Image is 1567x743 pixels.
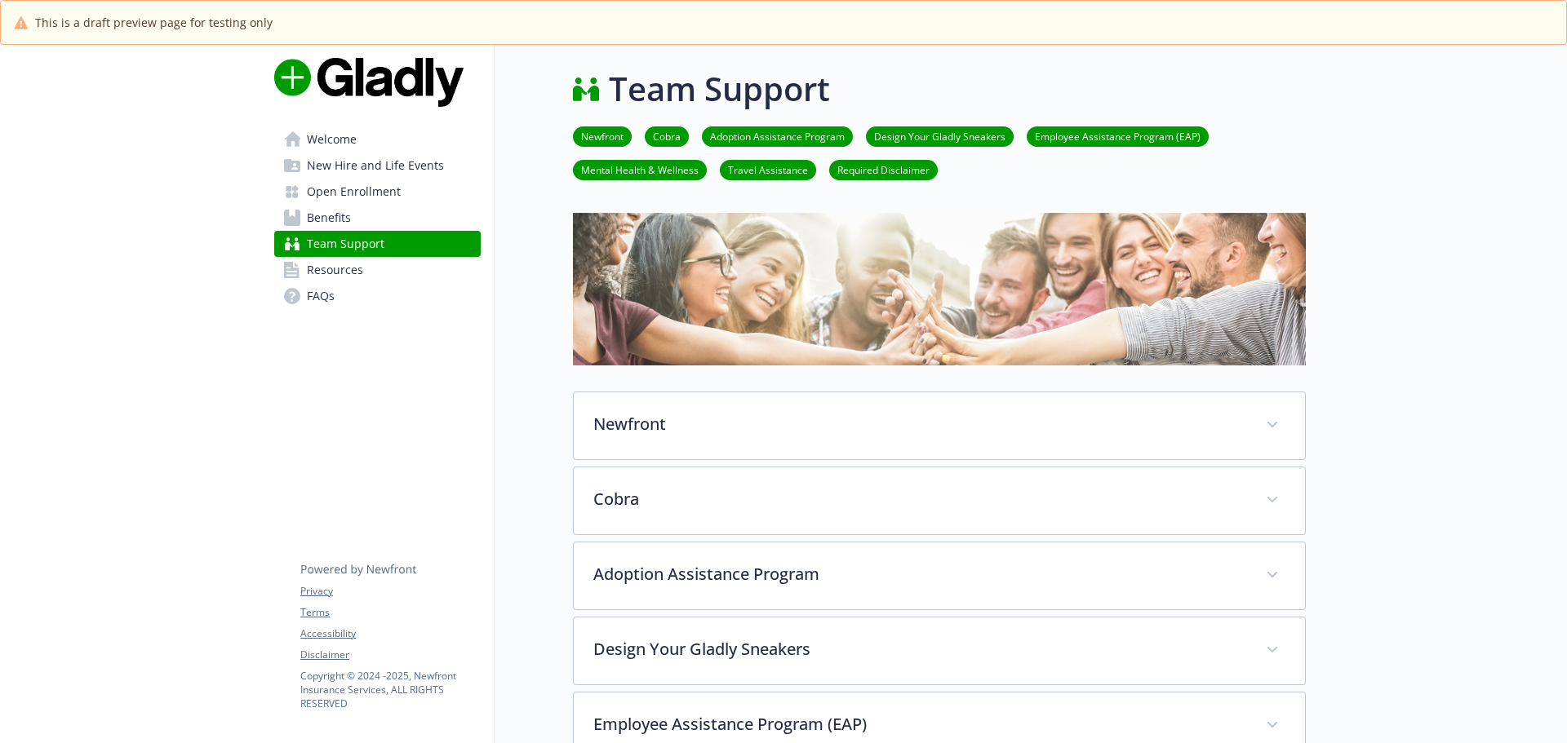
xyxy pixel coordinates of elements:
[593,487,1246,511] p: Cobra
[574,392,1305,459] div: Newfront
[1027,128,1209,144] a: Employee Assistance Program (EAP)
[300,626,480,641] a: Accessibility
[307,126,357,153] span: Welcome
[274,257,481,283] a: Resources
[300,669,480,710] p: Copyright © 2024 - 2025 , Newfront Insurance Services, ALL RIGHTS RESERVED
[573,161,707,177] a: Mental Health & Wellness
[274,205,481,231] a: Benefits
[593,712,1246,736] p: Employee Assistance Program (EAP)
[574,617,1305,684] div: Design Your Gladly Sneakers
[274,126,481,153] a: Welcome
[609,64,830,113] h1: Team Support
[274,283,481,309] a: FAQs
[274,231,481,257] a: Team Support
[300,648,480,662] a: Disclaimer
[593,562,1246,586] p: Adoption Assistance Program
[274,153,481,179] a: New Hire and Life Events
[866,128,1014,144] a: Design Your Gladly Sneakers
[307,231,384,257] span: Team Support
[645,128,689,144] a: Cobra
[300,605,480,620] a: Terms
[593,637,1246,661] p: Design Your Gladly Sneakers
[574,542,1305,609] div: Adoption Assistance Program
[35,14,273,31] span: This is a draft preview page for testing only
[307,153,444,179] span: New Hire and Life Events
[300,584,480,599] a: Privacy
[720,161,816,177] a: Travel Assistance
[307,179,401,205] span: Open Enrollment
[307,257,363,283] span: Resources
[593,412,1246,436] p: Newfront
[573,128,632,144] a: Newfront
[573,213,1306,365] img: team support page banner
[307,205,351,231] span: Benefits
[307,283,335,309] span: FAQs
[829,161,938,177] a: Required Disclaimer
[702,128,853,144] a: Adoption Assistance Program
[274,179,481,205] a: Open Enrollment
[574,467,1305,534] div: Cobra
